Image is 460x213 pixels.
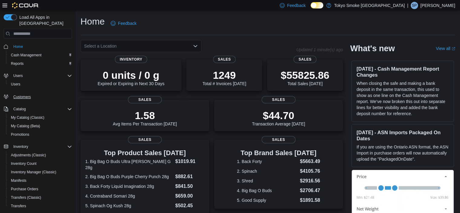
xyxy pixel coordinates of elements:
[85,203,173,209] dt: 5. Spinach Og Kush 28g
[8,114,72,121] span: My Catalog (Classic)
[8,81,23,88] a: Users
[287,2,305,8] span: Feedback
[8,131,32,138] a: Promotions
[13,44,23,49] span: Home
[237,149,320,157] h3: Top Brand Sales [DATE]
[237,188,297,194] dt: 4. Big Bag O Buds
[8,177,29,184] a: Manifests
[13,95,31,99] span: Customers
[202,69,246,81] p: 1249
[8,122,43,130] a: My Catalog (Beta)
[113,109,177,126] div: Avg Items Per Transaction [DATE]
[17,14,72,26] span: Load All Apps in [GEOGRAPHIC_DATA]
[115,56,147,63] span: Inventory
[8,60,72,67] span: Reports
[300,177,320,185] dd: $2916.56
[85,174,173,180] dt: 2. Big Bag O Buds Purple Cherry Punch 28g
[8,81,72,88] span: Users
[85,158,173,171] dt: 1. Big Bag O Buds Ultra [PERSON_NAME] G 28g
[85,149,204,157] h3: Top Product Sales [DATE]
[8,168,72,176] span: Inventory Manager (Classic)
[175,173,204,180] dd: $882.61
[175,183,204,190] dd: $841.50
[118,20,136,26] span: Feedback
[6,151,74,159] button: Adjustments (Classic)
[85,183,173,189] dt: 3. Back Forty Liquid Imagination 28g
[11,43,72,50] span: Home
[108,17,139,29] a: Feedback
[98,69,165,81] p: 0 units / 0 g
[11,43,25,50] a: Home
[11,161,37,166] span: Inventory Count
[11,105,28,113] button: Catalog
[11,82,20,87] span: Users
[334,2,405,9] p: Tokyo Smoke [GEOGRAPHIC_DATA]
[175,192,204,200] dd: $659.00
[85,193,173,199] dt: 4. Contraband Somari 28g
[252,109,305,126] div: Transaction Average [DATE]
[6,113,74,122] button: My Catalog (Classic)
[407,2,408,9] p: |
[296,47,343,52] p: Updated 1 minute(s) ago
[8,151,72,159] span: Adjustments (Classic)
[6,168,74,176] button: Inventory Manager (Classic)
[8,60,26,67] a: Reports
[6,176,74,185] button: Manifests
[300,187,320,194] dd: $2706.47
[411,2,418,9] div: Sara Pascal
[412,2,417,9] span: SP
[11,124,40,128] span: My Catalog (Beta)
[11,187,38,191] span: Purchase Orders
[1,92,74,101] button: Customers
[6,122,74,130] button: My Catalog (Beta)
[8,114,47,121] a: My Catalog (Classic)
[300,158,320,165] dd: $5663.49
[6,202,74,210] button: Transfers
[11,204,26,208] span: Transfers
[13,107,26,111] span: Catalog
[6,59,74,68] button: Reports
[281,69,329,86] div: Total Sales [DATE]
[11,143,72,150] span: Inventory
[213,56,236,63] span: Sales
[8,160,39,167] a: Inventory Count
[237,158,297,165] dt: 1. Back Forty
[262,96,295,103] span: Sales
[11,178,26,183] span: Manifests
[357,129,449,141] h3: [DATE] - ASN Imports Packaged On Dates
[11,115,44,120] span: My Catalog (Classic)
[11,61,24,66] span: Reports
[357,80,449,117] p: When closing the safe and making a bank deposit in the same transaction, this used to show as one...
[8,194,72,201] span: Transfers (Classic)
[8,151,48,159] a: Adjustments (Classic)
[80,15,105,28] h1: Home
[8,168,59,176] a: Inventory Manager (Classic)
[237,168,297,174] dt: 2. Spinach
[8,131,72,138] span: Promotions
[11,72,72,79] span: Users
[11,72,25,79] button: Users
[12,2,39,8] img: Cova
[8,185,41,193] a: Purchase Orders
[8,52,72,59] span: Cash Management
[11,170,56,175] span: Inventory Manager (Classic)
[252,109,305,121] p: $44.70
[6,51,74,59] button: Cash Management
[262,136,295,143] span: Sales
[1,105,74,113] button: Catalog
[11,132,29,137] span: Promotions
[8,160,72,167] span: Inventory Count
[6,130,74,139] button: Promotions
[11,105,72,113] span: Catalog
[8,177,72,184] span: Manifests
[11,153,46,158] span: Adjustments (Classic)
[1,42,74,51] button: Home
[11,53,41,58] span: Cash Management
[11,93,33,101] a: Customers
[350,44,395,53] h2: What's new
[300,168,320,175] dd: $4105.76
[98,69,165,86] div: Expired or Expiring in Next 30 Days
[193,44,198,48] button: Open list of options
[202,69,246,86] div: Total # Invoices [DATE]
